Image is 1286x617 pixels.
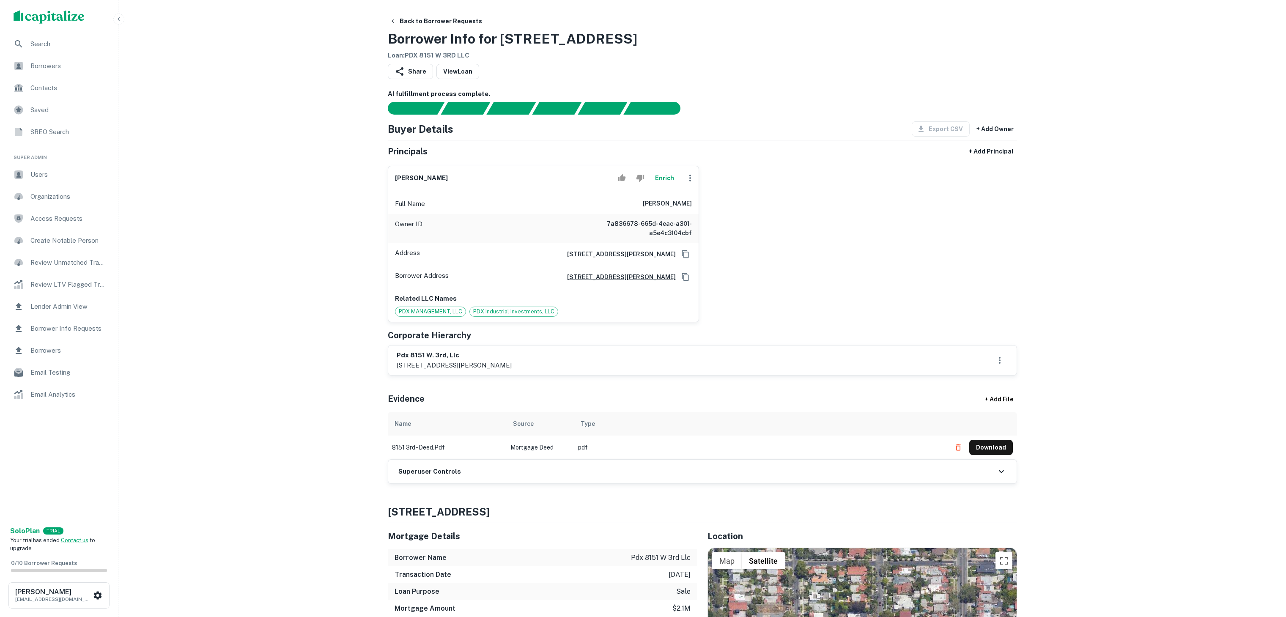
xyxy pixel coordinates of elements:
[30,61,106,71] span: Borrowers
[388,64,433,79] button: Share
[7,362,111,383] div: Email Testing
[7,296,111,317] div: Lender Admin View
[633,170,647,186] button: Reject
[7,274,111,295] a: Review LTV Flagged Transactions
[578,102,627,115] div: Principals found, still searching for contact information. This may take time...
[378,102,441,115] div: Sending borrower request to AI...
[624,102,691,115] div: AI fulfillment process complete.
[7,122,111,142] div: SREO Search
[388,145,428,158] h5: Principals
[470,307,558,316] span: PDX Industrial Investments, LLC
[679,271,692,283] button: Copy Address
[30,346,106,356] span: Borrowers
[7,252,111,273] a: Review Unmatched Transactions
[590,219,692,238] h6: 7a836678-665d-4eac-a301-a5e4c3104cbf
[388,29,637,49] h3: Borrower Info for [STREET_ADDRESS]
[30,214,106,224] span: Access Requests
[973,121,1017,137] button: + Add Owner
[30,127,106,137] span: SREO Search
[676,587,691,597] p: sale
[395,248,420,261] p: Address
[30,39,106,49] span: Search
[395,570,451,580] h6: Transaction Date
[11,560,77,566] span: 0 / 10 Borrower Requests
[14,10,85,24] img: capitalize-logo.png
[30,105,106,115] span: Saved
[30,302,106,312] span: Lender Admin View
[7,34,111,54] div: Search
[669,570,691,580] p: [DATE]
[395,219,422,238] p: Owner ID
[7,208,111,229] div: Access Requests
[7,100,111,120] a: Saved
[388,412,506,436] th: Name
[388,530,697,543] h5: Mortgage Details
[388,436,506,459] td: 8151 3rd - deed.pdf
[506,412,574,436] th: Source
[388,121,453,137] h4: Buyer Details
[672,603,691,614] p: $2.1m
[8,582,110,609] button: [PERSON_NAME][EMAIL_ADDRESS][DOMAIN_NAME]
[7,384,111,405] a: Email Analytics
[742,552,785,569] button: Show satellite imagery
[10,527,40,535] strong: Solo Plan
[7,230,111,251] a: Create Notable Person
[398,467,461,477] h6: Superuser Controls
[388,412,1017,459] div: scrollable content
[965,144,1017,159] button: + Add Principal
[7,56,111,76] a: Borrowers
[631,553,691,563] p: pdx 8151 w 3rd llc
[506,436,574,459] td: Mortgage Deed
[30,280,106,290] span: Review LTV Flagged Transactions
[436,64,479,79] a: ViewLoan
[995,552,1012,569] button: Toggle fullscreen view
[574,436,946,459] td: pdf
[395,271,449,283] p: Borrower Address
[15,595,91,603] p: [EMAIL_ADDRESS][DOMAIN_NAME]
[7,186,111,207] div: Organizations
[395,553,447,563] h6: Borrower Name
[10,537,95,552] span: Your trial has ended. to upgrade.
[643,199,692,209] h6: [PERSON_NAME]
[388,329,471,342] h5: Corporate Hierarchy
[30,367,106,378] span: Email Testing
[395,293,692,304] p: Related LLC Names
[1244,549,1286,590] iframe: Chat Widget
[30,192,106,202] span: Organizations
[30,83,106,93] span: Contacts
[581,419,595,429] div: Type
[43,527,63,535] div: TRIAL
[7,78,111,98] div: Contacts
[395,199,425,209] p: Full Name
[532,102,581,115] div: Principals found, AI now looking for contact information...
[30,170,106,180] span: Users
[7,144,111,165] li: Super Admin
[513,419,534,429] div: Source
[574,412,946,436] th: Type
[15,589,91,595] h6: [PERSON_NAME]
[395,587,439,597] h6: Loan Purpose
[560,272,676,282] a: [STREET_ADDRESS][PERSON_NAME]
[61,537,88,543] a: Contact us
[7,340,111,361] a: Borrowers
[388,89,1017,99] h6: AI fulfillment process complete.
[388,392,425,405] h5: Evidence
[30,236,106,246] span: Create Notable Person
[395,307,466,316] span: PDX MANAGEMENT, LLC
[560,250,676,259] h6: [STREET_ADDRESS][PERSON_NAME]
[970,392,1029,407] div: + Add File
[397,351,512,360] h6: pdx 8151 w. 3rd, llc
[679,248,692,261] button: Copy Address
[707,530,1017,543] h5: Location
[395,173,448,183] h6: [PERSON_NAME]
[7,318,111,339] a: Borrower Info Requests
[386,14,485,29] button: Back to Borrower Requests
